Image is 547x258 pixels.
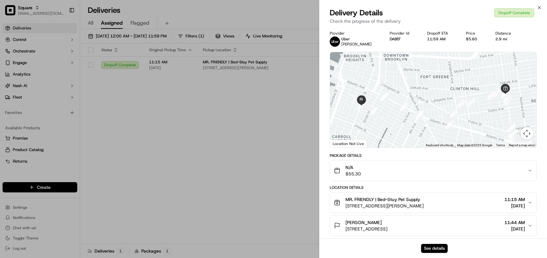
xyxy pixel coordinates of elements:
[496,143,505,147] a: Terms (opens in new tab)
[467,98,476,107] div: 17
[466,31,485,36] div: Price
[330,18,537,24] p: Check the progress of the delivery
[503,94,511,102] div: 12
[421,244,448,253] button: See details
[369,107,378,115] div: 25
[330,8,383,18] span: Delivery Details
[504,226,525,232] span: [DATE]
[495,31,519,36] div: Distance
[457,100,465,108] div: 18
[390,36,401,42] button: DABEF
[457,143,492,147] span: Map data ©2025 Google
[332,139,353,148] img: Google
[508,129,517,137] div: 8
[390,31,417,36] div: Provider Id
[416,111,424,119] div: 21
[507,124,516,133] div: 10
[426,143,453,148] button: Keyboard shortcuts
[341,36,372,42] p: Uber
[330,153,537,158] div: Package Details
[503,97,512,106] div: 11
[330,160,536,181] button: N/A$55.30
[341,42,372,47] span: [PERSON_NAME]
[487,92,495,100] div: 16
[330,36,340,47] img: uber-new-logo.jpeg
[504,203,525,209] span: [DATE]
[445,120,454,129] div: 20
[509,143,535,147] a: Report a map error
[400,103,408,111] div: 22
[330,185,537,190] div: Location Details
[507,123,516,132] div: 7
[330,140,367,148] div: Location Not Live
[449,110,458,118] div: 19
[345,203,424,209] span: [STREET_ADDRESS][PERSON_NAME]
[330,215,536,236] button: [PERSON_NAME][STREET_ADDRESS]11:44 AM[DATE]
[495,36,519,42] div: 2.9 mi
[345,226,387,232] span: [STREET_ADDRESS]
[466,36,485,42] div: $5.60
[345,171,361,177] span: $55.30
[491,91,499,99] div: 15
[345,196,420,203] span: MR. FRIENDLY | Bed-Stuy Pet Supply
[427,31,456,36] div: Dropoff ETA
[345,164,361,171] span: N/A
[330,192,536,213] button: MR. FRIENDLY | Bed-Stuy Pet Supply[STREET_ADDRESS][PERSON_NAME]11:15 AM[DATE]
[332,139,353,148] a: Open this area in Google Maps (opens a new window)
[504,219,525,226] span: 11:44 AM
[380,93,388,101] div: 24
[504,196,525,203] span: 11:15 AM
[330,31,379,36] div: Provider
[510,129,518,138] div: 9
[427,36,456,42] div: 11:59 AM
[509,135,518,143] div: 5
[345,219,382,226] span: [PERSON_NAME]
[520,127,533,140] button: Map camera controls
